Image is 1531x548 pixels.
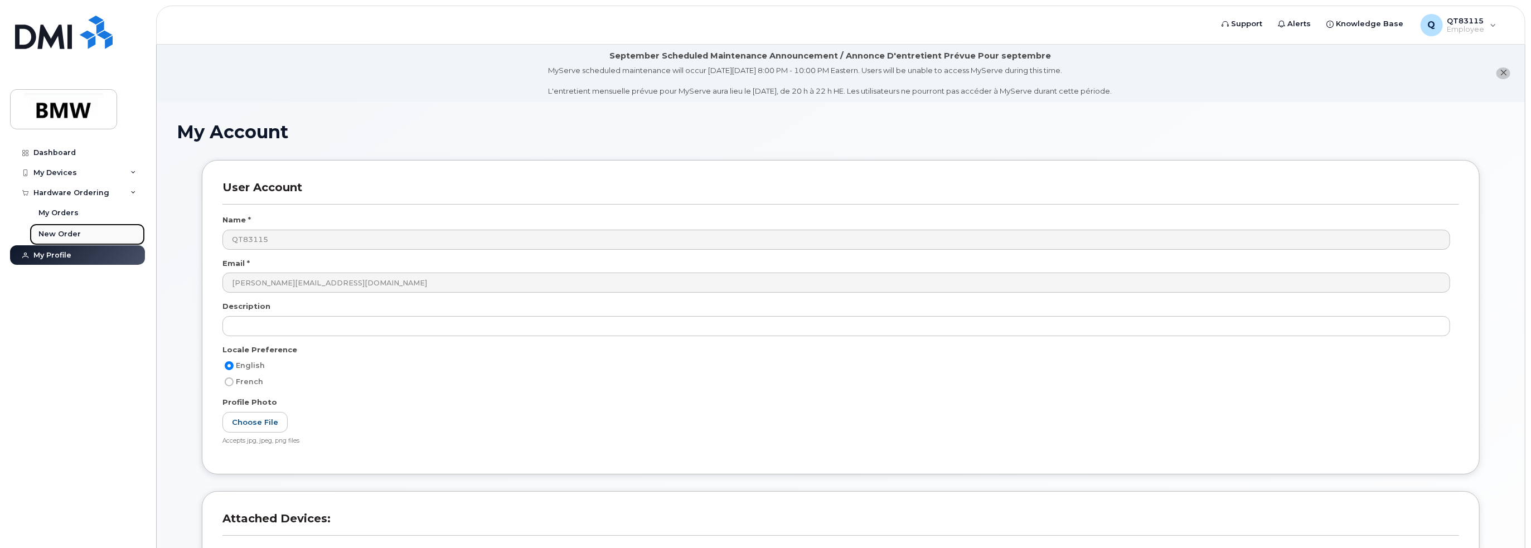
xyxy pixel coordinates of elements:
[1482,499,1523,540] iframe: Messenger Launcher
[549,65,1112,96] div: MyServe scheduled maintenance will occur [DATE][DATE] 8:00 PM - 10:00 PM Eastern. Users will be u...
[222,437,1450,445] div: Accepts jpg, jpeg, png files
[222,345,297,355] label: Locale Preference
[222,397,277,408] label: Profile Photo
[236,377,263,386] span: French
[222,181,1459,205] h3: User Account
[225,377,234,386] input: French
[222,412,288,433] label: Choose File
[222,301,270,312] label: Description
[177,122,1505,142] h1: My Account
[222,215,251,225] label: Name *
[1496,67,1510,79] button: close notification
[222,512,1459,536] h3: Attached Devices:
[236,361,265,370] span: English
[609,50,1051,62] div: September Scheduled Maintenance Announcement / Annonce D'entretient Prévue Pour septembre
[225,361,234,370] input: English
[222,258,250,269] label: Email *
